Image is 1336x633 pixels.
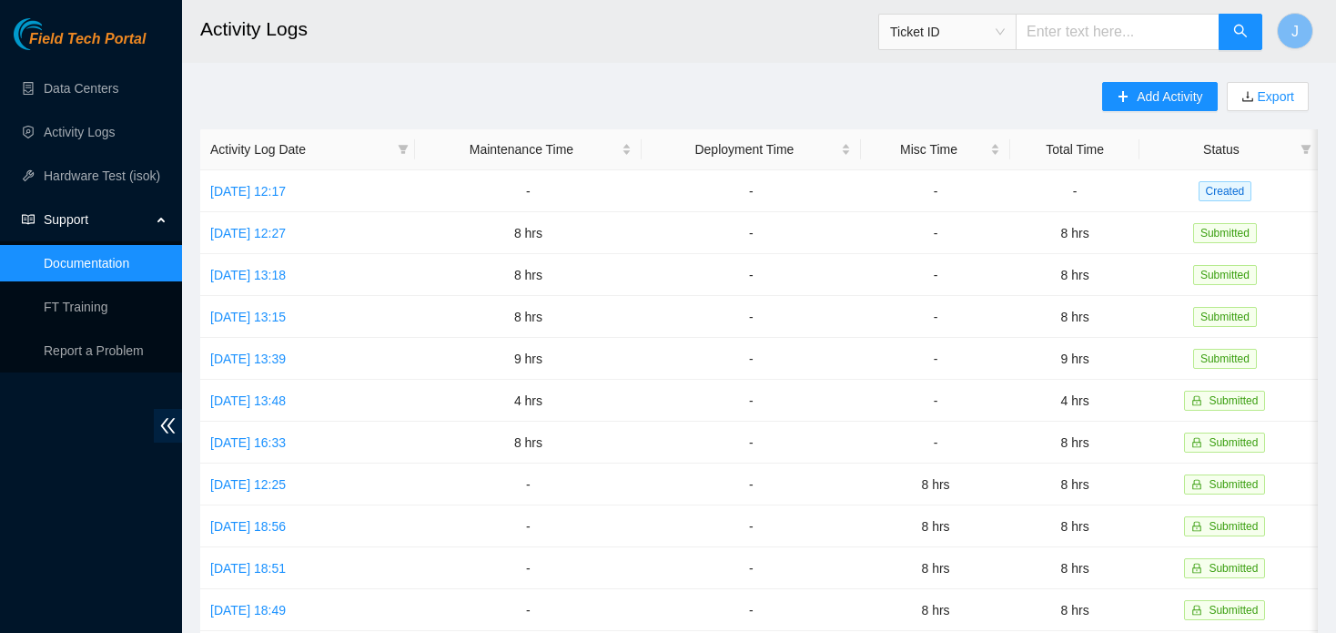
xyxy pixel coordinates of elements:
td: 8 hrs [1010,212,1139,254]
a: Hardware Test (isok) [44,168,160,183]
td: - [861,380,1011,422]
td: - [861,254,1011,296]
span: lock [1191,521,1202,532]
td: 8 hrs [415,212,642,254]
button: downloadExport [1227,82,1309,111]
td: 9 hrs [1010,338,1139,380]
span: lock [1191,395,1202,406]
td: 8 hrs [1010,464,1139,505]
a: [DATE] 18:49 [210,603,286,618]
td: - [642,422,860,464]
td: - [642,212,860,254]
td: 4 hrs [415,380,642,422]
td: - [642,170,860,212]
button: search [1219,14,1262,50]
span: Submitted [1209,436,1258,449]
td: - [642,296,860,338]
td: - [415,505,642,547]
p: Report a Problem [44,332,167,369]
span: lock [1191,563,1202,574]
td: 8 hrs [861,464,1011,505]
button: J [1277,13,1313,49]
span: Activity Log Date [210,139,390,159]
td: - [642,254,860,296]
td: - [642,464,860,505]
td: 8 hrs [415,254,642,296]
td: - [642,338,860,380]
td: - [642,547,860,589]
img: Akamai Technologies [14,18,92,50]
a: Akamai TechnologiesField Tech Portal [14,33,146,56]
span: J [1291,20,1299,43]
a: [DATE] 13:18 [210,268,286,282]
a: FT Training [44,300,108,314]
span: Field Tech Portal [29,31,146,48]
span: Submitted [1193,223,1257,243]
span: lock [1191,605,1202,616]
td: 8 hrs [1010,422,1139,464]
a: Activity Logs [44,125,116,139]
span: Submitted [1209,394,1258,407]
span: filter [1301,144,1311,155]
span: download [1241,90,1254,105]
span: search [1233,24,1248,41]
a: Data Centers [44,81,118,96]
a: [DATE] 13:15 [210,310,286,324]
td: 8 hrs [1010,254,1139,296]
td: - [861,422,1011,464]
a: [DATE] 12:25 [210,477,286,492]
span: Submitted [1209,520,1258,533]
td: - [861,170,1011,212]
span: read [22,213,35,226]
span: Submitted [1209,478,1258,491]
span: lock [1191,479,1202,490]
td: - [861,296,1011,338]
a: [DATE] 12:27 [210,226,286,240]
span: lock [1191,437,1202,448]
td: 8 hrs [1010,296,1139,338]
td: - [861,212,1011,254]
a: [DATE] 16:33 [210,435,286,450]
span: Submitted [1193,349,1257,369]
td: 8 hrs [861,505,1011,547]
td: - [415,547,642,589]
span: filter [1297,136,1315,163]
span: Submitted [1209,604,1258,617]
td: - [415,464,642,505]
a: [DATE] 12:17 [210,184,286,199]
td: 8 hrs [861,589,1011,631]
a: [DATE] 13:48 [210,393,286,408]
span: Created [1199,181,1252,201]
span: Add Activity [1137,87,1202,107]
td: - [415,170,642,212]
a: Documentation [44,256,129,271]
span: filter [394,136,412,163]
button: plusAdd Activity [1102,82,1217,111]
a: Export [1254,89,1294,104]
span: Support [44,201,151,238]
a: [DATE] 13:39 [210,352,286,366]
td: - [642,589,860,631]
td: - [861,338,1011,380]
span: filter [398,144,409,155]
span: Status [1149,139,1293,159]
td: 8 hrs [861,547,1011,589]
span: double-left [154,409,182,443]
span: plus [1117,90,1129,105]
td: - [642,505,860,547]
a: [DATE] 18:51 [210,561,286,576]
td: - [1010,170,1139,212]
td: 9 hrs [415,338,642,380]
td: 8 hrs [415,422,642,464]
span: Submitted [1193,265,1257,285]
span: Submitted [1209,562,1258,575]
span: Submitted [1193,307,1257,327]
td: - [415,589,642,631]
td: 4 hrs [1010,380,1139,422]
td: 8 hrs [1010,547,1139,589]
a: [DATE] 18:56 [210,519,286,534]
td: - [642,380,860,422]
th: Total Time [1010,129,1139,170]
td: 8 hrs [1010,505,1139,547]
span: Ticket ID [890,18,1005,46]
